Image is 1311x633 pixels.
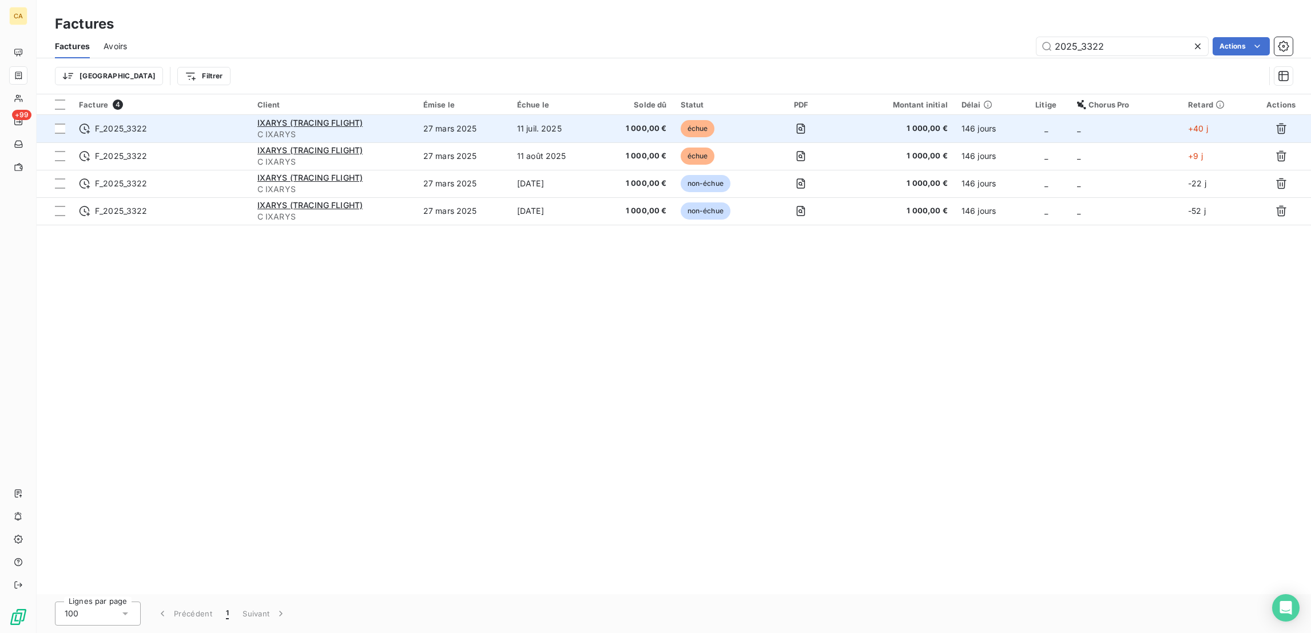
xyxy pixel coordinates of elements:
td: 146 jours [955,170,1022,197]
div: Échue le [517,100,591,109]
div: PDF [769,100,833,109]
span: Facture [79,100,108,109]
span: _ [1077,151,1080,161]
td: 11 juil. 2025 [510,115,598,142]
span: _ [1044,151,1048,161]
div: Actions [1258,100,1304,109]
div: Open Intercom Messenger [1272,594,1300,622]
span: -52 j [1188,206,1206,216]
td: [DATE] [510,170,598,197]
button: Suivant [236,602,293,626]
div: Montant initial [847,100,948,109]
span: C IXARYS [257,156,410,168]
span: échue [681,120,715,137]
span: IXARYS (TRACING FLIGHT) [257,200,363,210]
span: _ [1077,206,1080,216]
span: _ [1077,178,1080,188]
td: 27 mars 2025 [416,170,510,197]
td: [DATE] [510,197,598,225]
td: 27 mars 2025 [416,197,510,225]
span: _ [1044,124,1048,133]
span: IXARYS (TRACING FLIGHT) [257,118,363,128]
span: _ [1044,206,1048,216]
div: Client [257,100,410,109]
span: C IXARYS [257,184,410,195]
span: Avoirs [104,41,127,52]
span: _ [1077,124,1080,133]
div: Statut [681,100,756,109]
td: 27 mars 2025 [416,142,510,170]
span: -22 j [1188,178,1206,188]
span: 1 000,00 € [847,150,948,162]
span: F_2025_3322 [95,123,148,134]
button: Filtrer [177,67,230,85]
span: IXARYS (TRACING FLIGHT) [257,173,363,182]
span: 1 000,00 € [847,178,948,189]
button: [GEOGRAPHIC_DATA] [55,67,163,85]
span: 1 000,00 € [847,205,948,217]
span: +99 [12,110,31,120]
div: Émise le [423,100,503,109]
div: Retard [1188,100,1244,109]
span: Factures [55,41,90,52]
div: Délai [962,100,1015,109]
td: 146 jours [955,142,1022,170]
span: 1 000,00 € [605,205,667,217]
td: 146 jours [955,197,1022,225]
span: C IXARYS [257,211,410,222]
span: non-échue [681,175,730,192]
td: 11 août 2025 [510,142,598,170]
span: échue [681,148,715,165]
button: Précédent [150,602,219,626]
span: non-échue [681,202,730,220]
td: 27 mars 2025 [416,115,510,142]
span: 100 [65,608,78,619]
span: 4 [113,99,123,110]
a: +99 [9,112,27,130]
span: F_2025_3322 [95,205,148,217]
td: 146 jours [955,115,1022,142]
span: 1 000,00 € [605,178,667,189]
span: F_2025_3322 [95,150,148,162]
button: 1 [219,602,236,626]
span: 1 [226,608,229,619]
input: Rechercher [1036,37,1208,55]
span: 1 000,00 € [847,123,948,134]
span: F_2025_3322 [95,178,148,189]
span: _ [1044,178,1048,188]
div: Chorus Pro [1077,100,1174,109]
span: +40 j [1188,124,1208,133]
span: C IXARYS [257,129,410,140]
span: 1 000,00 € [605,123,667,134]
img: Logo LeanPay [9,608,27,626]
span: IXARYS (TRACING FLIGHT) [257,145,363,155]
h3: Factures [55,14,114,34]
button: Actions [1213,37,1270,55]
span: +9 j [1188,151,1203,161]
div: CA [9,7,27,25]
div: Solde dû [605,100,667,109]
span: 1 000,00 € [605,150,667,162]
div: Litige [1028,100,1063,109]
